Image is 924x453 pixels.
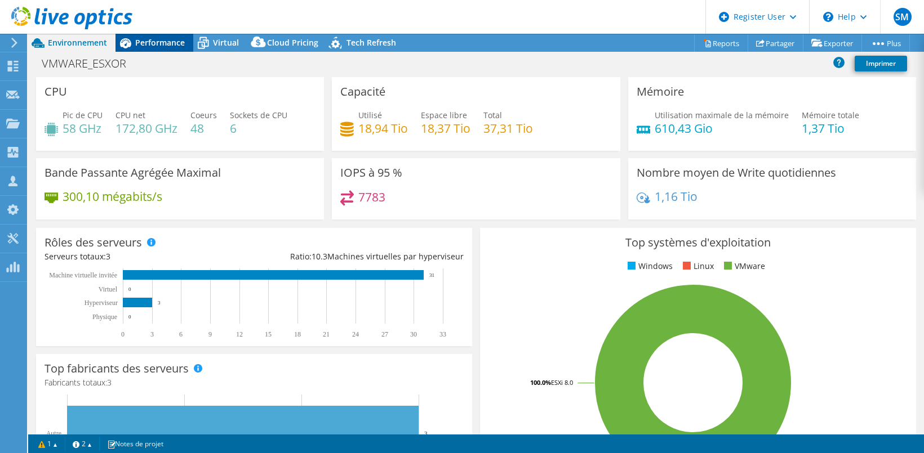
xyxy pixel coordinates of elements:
span: Environnement [48,37,107,48]
h4: 58 GHz [63,122,103,134]
span: Espace libre [421,110,467,120]
li: Windows [625,260,673,272]
h4: Fabricants totaux: [45,376,464,389]
svg: \n [823,12,833,22]
span: Pic de CPU [63,110,103,120]
a: Reports [694,34,748,52]
span: Coeurs [190,110,217,120]
span: 10.3 [312,251,327,262]
h3: Mémoire [637,86,684,98]
h4: 610,43 Gio [655,122,789,134]
span: Utilisé [358,110,382,120]
text: Physique [92,313,117,321]
span: CPU net [115,110,145,120]
text: 27 [381,330,388,338]
h1: VMWARE_ESXOR [37,57,144,70]
tspan: 100.0% [530,378,551,387]
span: 3 [106,251,110,262]
text: 0 [128,314,131,320]
span: Tech Refresh [346,37,396,48]
div: Ratio: Machines virtuelles par hyperviseur [254,250,464,263]
text: 6 [179,330,183,338]
text: Virtuel [99,285,118,293]
text: 31 [429,272,434,278]
text: 15 [265,330,272,338]
span: Utilisation maximale de la mémoire [655,110,789,120]
h4: 300,10 mégabits/s [63,190,162,203]
h4: 1,16 Tio [655,190,698,203]
text: 21 [323,330,330,338]
text: Autre [46,429,61,437]
text: 0 [128,286,131,292]
text: 24 [352,330,359,338]
h4: 6 [230,122,287,134]
span: SM [894,8,912,26]
h3: Top fabricants des serveurs [45,362,189,375]
text: Hyperviseur [85,299,118,307]
a: Exporter [803,34,862,52]
h4: 48 [190,122,217,134]
text: 3 [158,300,161,306]
text: 3 [150,330,154,338]
text: 12 [236,330,243,338]
h3: Top systèmes d'exploitation [488,236,908,249]
a: 1 [30,437,65,451]
span: Total [483,110,502,120]
text: 33 [439,330,446,338]
span: 3 [107,377,112,388]
h3: CPU [45,86,67,98]
span: Sockets de CPU [230,110,287,120]
h4: 172,80 GHz [115,122,177,134]
h4: 7783 [358,191,385,203]
h4: 18,94 Tio [358,122,408,134]
li: VMware [721,260,765,272]
a: Imprimer [855,56,907,71]
span: Cloud Pricing [267,37,318,48]
h3: Capacité [340,86,385,98]
tspan: ESXi 8.0 [551,378,573,387]
h3: Bande Passante Agrégée Maximal [45,167,221,179]
h4: 37,31 Tio [483,122,533,134]
text: 9 [208,330,212,338]
a: Plus [861,34,910,52]
h3: IOPS à 95 % [340,167,402,179]
tspan: Machine virtuelle invitée [49,271,117,279]
a: 2 [65,437,100,451]
span: Virtual [213,37,239,48]
span: Performance [135,37,185,48]
a: Partager [748,34,803,52]
li: Linux [680,260,714,272]
span: Mémoire totale [802,110,859,120]
h4: 18,37 Tio [421,122,470,134]
h4: 1,37 Tio [802,122,859,134]
a: Notes de projet [99,437,171,451]
text: 0 [121,330,125,338]
h3: Nombre moyen de Write quotidiennes [637,167,836,179]
div: Serveurs totaux: [45,250,254,263]
text: 18 [294,330,301,338]
text: 30 [410,330,417,338]
text: 3 [424,430,428,437]
h3: Rôles des serveurs [45,236,142,249]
